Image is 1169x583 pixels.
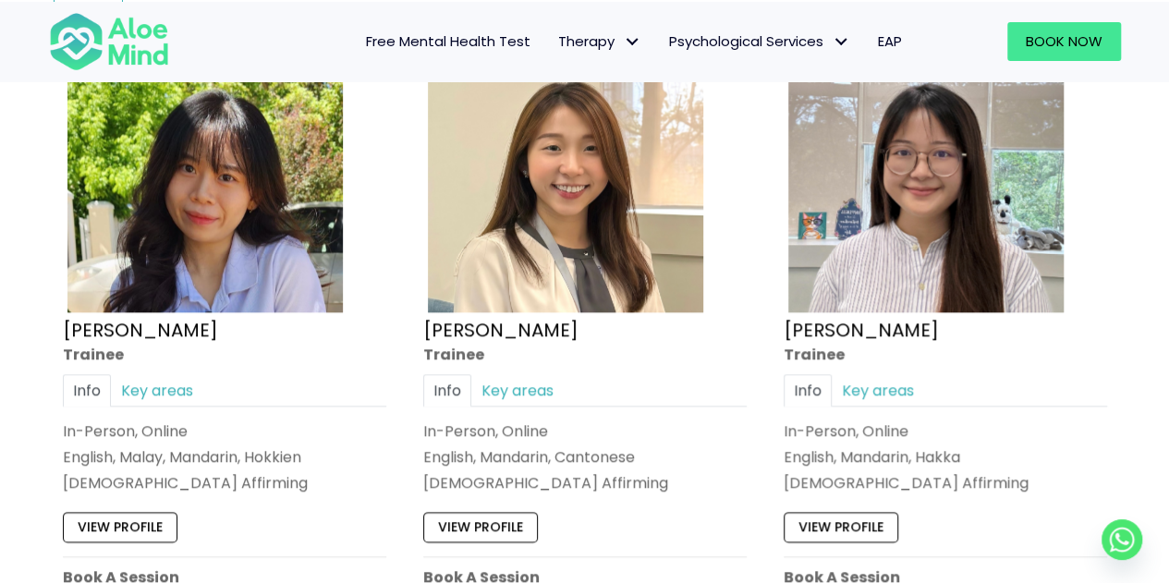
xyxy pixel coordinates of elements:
img: Aloe mind Logo [49,11,169,72]
a: Key areas [832,373,924,406]
div: Trainee [63,343,386,364]
div: Trainee [423,343,747,364]
img: IMG_1660 – Tracy Kwah [428,37,703,312]
nav: Menu [193,22,916,61]
a: [PERSON_NAME] [784,316,939,342]
a: Key areas [111,373,203,406]
a: View profile [423,512,538,541]
a: Key areas [471,373,564,406]
div: In-Person, Online [63,420,386,442]
a: Info [784,373,832,406]
img: IMG_3049 – Joanne Lee [788,37,1064,312]
span: Therapy [558,31,641,51]
p: English, Malay, Mandarin, Hokkien [63,446,386,468]
a: View profile [63,512,177,541]
span: EAP [878,31,902,51]
span: Book Now [1026,31,1102,51]
div: [DEMOGRAPHIC_DATA] Affirming [784,472,1107,493]
a: Free Mental Health Test [352,22,544,61]
p: English, Mandarin, Hakka [784,446,1107,468]
a: Info [63,373,111,406]
div: [DEMOGRAPHIC_DATA] Affirming [63,472,386,493]
div: In-Person, Online [784,420,1107,442]
div: [DEMOGRAPHIC_DATA] Affirming [423,472,747,493]
a: Whatsapp [1102,519,1142,560]
div: Trainee [784,343,1107,364]
span: Therapy: submenu [619,28,646,55]
p: English, Mandarin, Cantonese [423,446,747,468]
a: [PERSON_NAME] [423,316,578,342]
span: Psychological Services [669,31,850,51]
a: View profile [784,512,898,541]
a: Psychological ServicesPsychological Services: submenu [655,22,864,61]
a: TherapyTherapy: submenu [544,22,655,61]
a: Info [423,373,471,406]
a: EAP [864,22,916,61]
span: Free Mental Health Test [366,31,530,51]
img: Aloe Mind Profile Pic – Christie Yong Kar Xin [67,37,343,312]
span: Psychological Services: submenu [828,28,855,55]
a: [PERSON_NAME] [63,316,218,342]
a: Book Now [1007,22,1121,61]
div: In-Person, Online [423,420,747,442]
